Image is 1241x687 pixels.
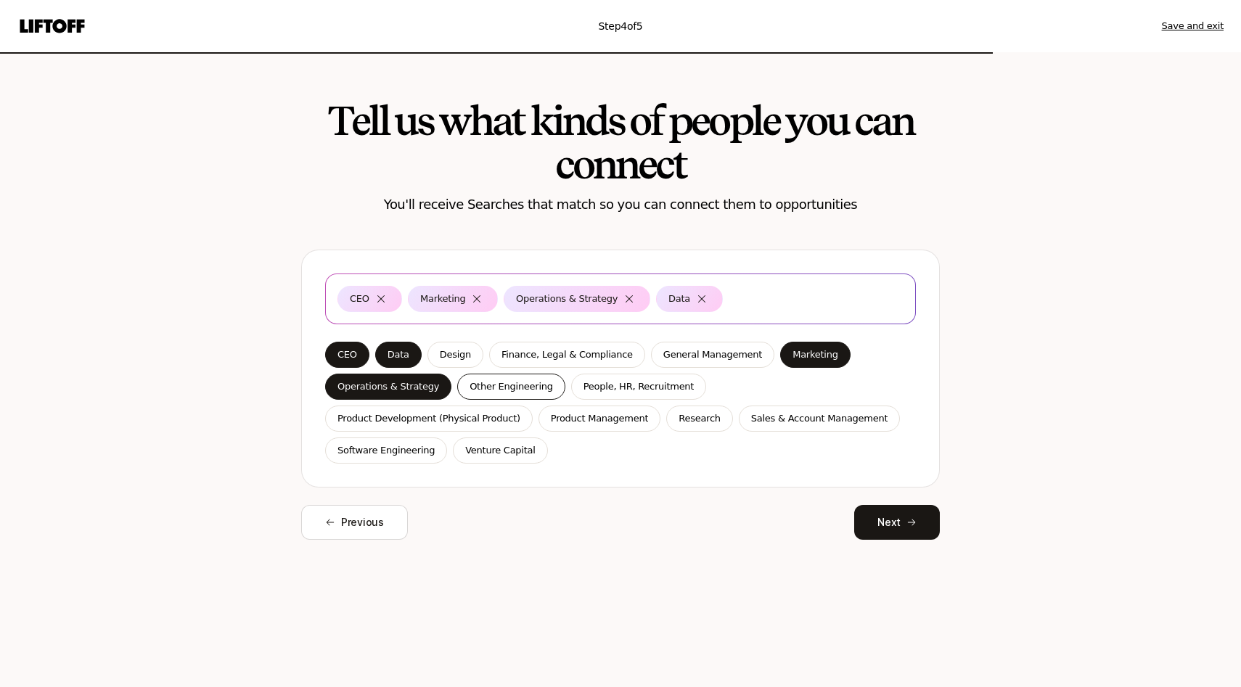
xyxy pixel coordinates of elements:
[516,292,618,306] p: Operations & Strategy
[420,292,465,306] p: Marketing
[337,347,357,362] p: CEO
[350,292,369,306] p: CEO
[501,347,633,362] p: Finance, Legal & Compliance
[341,514,384,531] span: Previous
[751,411,888,426] p: Sales & Account Management
[1162,19,1224,33] button: Save and exit
[668,292,690,306] p: Data
[854,505,940,540] button: Next
[470,379,553,394] p: Other Engineering
[384,194,857,215] p: You'll receive Searches that match so you can connect them to opportunities
[583,379,694,394] p: People, HR, Recruitment
[337,411,520,426] p: Product Development (Physical Product)
[294,99,947,186] h2: Tell us what kinds of people you can connect
[440,347,471,362] p: Design
[388,347,409,362] p: Data
[337,443,435,458] p: Software Engineering
[663,347,762,362] p: General Management
[337,379,439,394] p: Operations & Strategy
[792,347,837,362] p: Marketing
[599,17,643,35] p: Step 4 of 5
[679,411,721,426] p: Research
[551,411,648,426] p: Product Management
[465,443,535,458] p: Venture Capital
[301,505,408,540] button: Previous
